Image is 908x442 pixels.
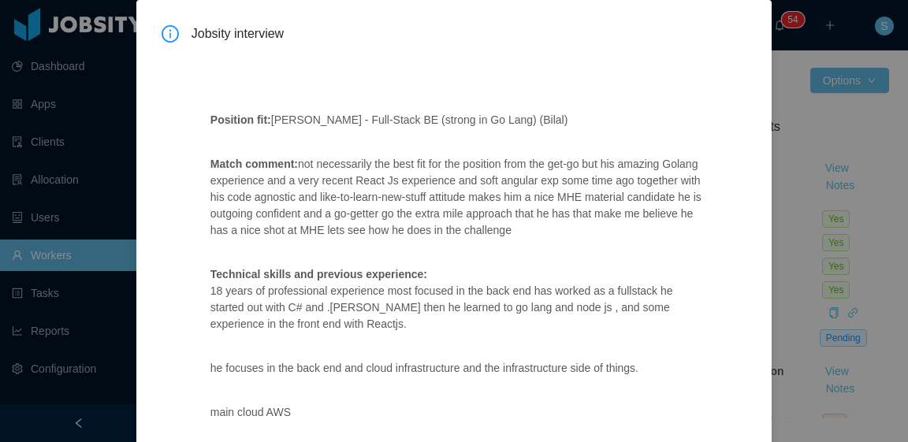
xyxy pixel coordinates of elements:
[210,268,427,280] strong: Technical skills and previous experience:
[210,404,705,421] p: main cloud AWS
[210,360,705,377] p: he focuses in the back end and cloud infrastructure and the infrastructure side of things.
[210,112,705,128] p: [PERSON_NAME] - Full-Stack BE (strong in Go Lang) (Bilal)
[210,266,705,332] p: 18 years of professional experience most focused in the back end has worked as a fullstack he sta...
[210,113,271,126] strong: Position fit:
[192,25,746,43] span: Jobsity interview
[210,158,298,170] strong: Match comment:
[162,25,179,43] i: icon: info-circle
[210,156,705,239] p: not necessarily the best fit for the position from the get-go but his amazing Golang experience a...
